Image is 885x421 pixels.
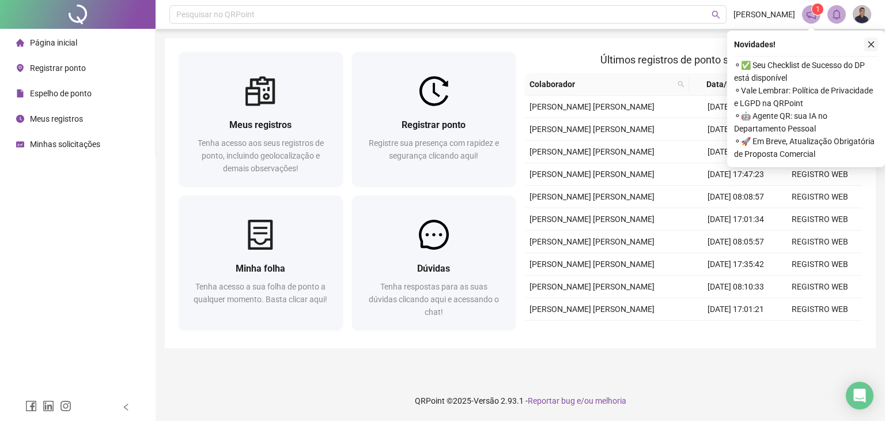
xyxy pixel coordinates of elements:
[369,282,499,317] span: Tenha respostas para as suas dúvidas clicando aqui e acessando o chat!
[778,231,862,253] td: REGISTRO WEB
[778,321,862,343] td: REGISTRO WEB
[689,73,771,96] th: Data/Hora
[694,253,778,276] td: [DATE] 17:35:42
[156,381,885,421] footer: QRPoint © 2025 - 2.93.1 -
[179,196,343,330] a: Minha folhaTenha acesso a sua folha de ponto a qualquer momento. Basta clicar aqui!
[16,39,24,47] span: home
[194,282,327,304] span: Tenha acesso a sua folha de ponto a qualquer momento. Basta clicar aqui!
[853,6,871,23] img: 89255
[778,276,862,298] td: REGISTRO WEB
[694,321,778,343] td: [DATE] 08:08:16
[402,119,466,130] span: Registrar ponto
[530,147,655,156] span: [PERSON_NAME] [PERSON_NAME]
[734,84,878,110] span: ⚬ Vale Lembrar: Política de Privacidade e LGPD na QRPoint
[867,40,875,48] span: close
[600,54,786,66] span: Últimos registros de ponto sincronizados
[352,52,516,186] a: Registrar pontoRegistre sua presença com rapidez e segurança clicando aqui!
[778,253,862,276] td: REGISTRO WEB
[530,282,655,291] span: [PERSON_NAME] [PERSON_NAME]
[530,78,673,91] span: Colaborador
[733,8,795,21] span: [PERSON_NAME]
[778,186,862,208] td: REGISTRO WEB
[16,64,24,72] span: environment
[734,110,878,135] span: ⚬ 🤖 Agente QR: sua IA no Departamento Pessoal
[198,138,324,173] span: Tenha acesso aos seus registros de ponto, incluindo geolocalização e demais observações!
[694,276,778,298] td: [DATE] 08:10:33
[16,89,24,97] span: file
[530,237,655,246] span: [PERSON_NAME] [PERSON_NAME]
[530,192,655,201] span: [PERSON_NAME] [PERSON_NAME]
[831,9,842,20] span: bell
[694,78,757,91] span: Data/Hora
[530,102,655,111] span: [PERSON_NAME] [PERSON_NAME]
[694,186,778,208] td: [DATE] 08:08:57
[812,3,823,15] sup: 1
[43,400,54,412] span: linkedin
[694,96,778,118] td: [DATE] 08:06:29
[30,63,86,73] span: Registrar ponto
[236,263,285,274] span: Minha folha
[675,76,687,93] span: search
[734,59,878,84] span: ⚬ ✅ Seu Checklist de Sucesso do DP está disponível
[694,298,778,321] td: [DATE] 17:01:21
[778,208,862,231] td: REGISTRO WEB
[16,115,24,123] span: clock-circle
[734,135,878,160] span: ⚬ 🚀 Em Breve, Atualização Obrigatória de Proposta Comercial
[846,382,873,409] div: Open Intercom Messenger
[30,38,77,47] span: Página inicial
[179,52,343,186] a: Meus registrosTenha acesso aos seus registros de ponto, incluindo geolocalização e demais observa...
[25,400,37,412] span: facebook
[806,9,816,20] span: notification
[694,231,778,253] td: [DATE] 08:05:57
[229,119,292,130] span: Meus registros
[694,163,778,186] td: [DATE] 17:47:23
[778,163,862,186] td: REGISTRO WEB
[778,298,862,321] td: REGISTRO WEB
[694,208,778,231] td: [DATE] 17:01:34
[60,400,71,412] span: instagram
[816,5,820,13] span: 1
[530,215,655,224] span: [PERSON_NAME] [PERSON_NAME]
[530,305,655,314] span: [PERSON_NAME] [PERSON_NAME]
[30,140,100,149] span: Minhas solicitações
[712,10,720,19] span: search
[30,89,92,98] span: Espelho de ponto
[16,140,24,148] span: schedule
[734,38,776,51] span: Novidades !
[530,260,655,269] span: [PERSON_NAME] [PERSON_NAME]
[122,403,130,411] span: left
[352,196,516,330] a: DúvidasTenha respostas para as suas dúvidas clicando aqui e acessando o chat!
[528,396,626,405] span: Reportar bug e/ou melhoria
[530,125,655,134] span: [PERSON_NAME] [PERSON_NAME]
[530,170,655,179] span: [PERSON_NAME] [PERSON_NAME]
[678,81,684,88] span: search
[694,141,778,163] td: [DATE] 08:20:33
[417,263,450,274] span: Dúvidas
[474,396,499,405] span: Versão
[30,114,83,123] span: Meus registros
[369,138,499,160] span: Registre sua presença com rapidez e segurança clicando aqui!
[694,118,778,141] td: [DATE] 17:09:51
